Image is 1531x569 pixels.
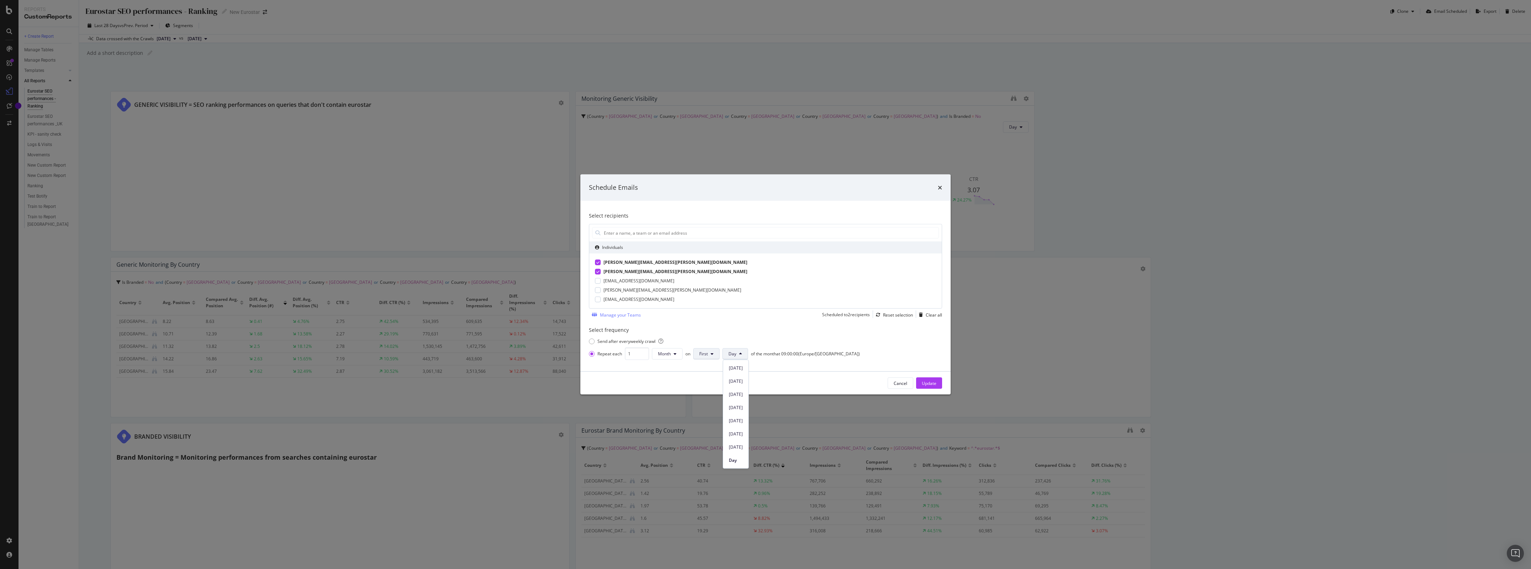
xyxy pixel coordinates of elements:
[603,287,741,293] div: [PERSON_NAME][EMAIL_ADDRESS][PERSON_NAME][DOMAIN_NAME]
[658,351,671,357] span: Month
[589,183,638,192] div: Schedule Emails
[729,378,743,385] span: Tuesday
[600,312,641,318] div: Manage your Teams
[728,351,736,357] span: Day
[729,404,743,411] span: Thursday
[589,327,942,333] h5: Select frequency
[729,431,743,437] span: Saturday
[822,312,870,318] div: Scheduled to 2 recipients
[894,380,907,386] div: Cancel
[729,418,743,424] span: Friday
[926,312,942,318] div: Clear all
[699,351,708,357] span: First
[729,444,743,450] span: Sunday
[597,351,622,357] div: Repeat each
[603,278,674,284] div: [EMAIL_ADDRESS][DOMAIN_NAME]
[729,391,743,398] span: Wednesday
[729,457,743,464] span: Day
[597,338,663,345] div: Send after every weekly crawl
[580,174,951,395] div: modal
[652,348,683,360] button: Month
[883,312,913,318] div: Reset selection
[938,183,942,192] div: times
[888,377,913,389] button: Cancel
[916,377,942,389] button: Update
[729,365,743,371] span: Monday
[1507,545,1524,562] div: Open Intercom Messenger
[751,351,860,357] div: of the month at 09:00:00 ( Europe/[GEOGRAPHIC_DATA] )
[589,310,641,319] button: Manage your Teams
[693,348,720,360] button: First
[603,296,674,303] div: [EMAIL_ADDRESS][DOMAIN_NAME]
[873,310,913,319] button: Reset selection
[685,351,690,357] div: on
[595,244,623,251] div: Individuals
[603,228,939,238] input: Enter a name, a team or an email address
[922,380,936,386] div: Update
[603,259,747,266] div: [PERSON_NAME][EMAIL_ADDRESS][PERSON_NAME][DOMAIN_NAME]
[916,310,942,319] button: Clear all
[603,268,747,275] div: [PERSON_NAME][EMAIL_ADDRESS][PERSON_NAME][DOMAIN_NAME]
[589,213,942,218] h5: Select recipients
[722,348,748,360] button: Day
